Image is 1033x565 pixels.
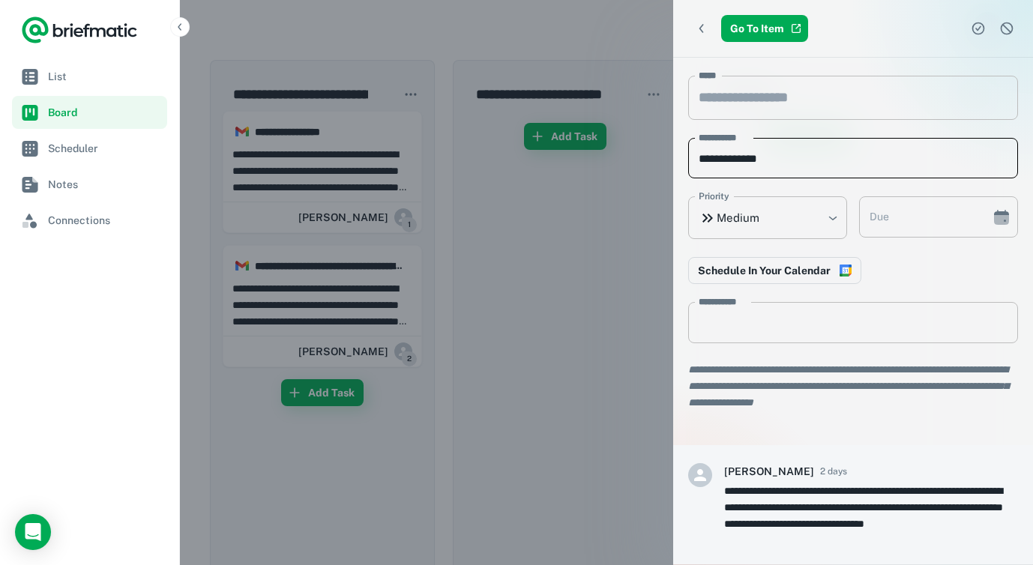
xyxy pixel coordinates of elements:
[721,15,808,42] a: Go To Item
[688,196,847,239] div: Medium
[48,68,161,85] span: List
[48,176,161,193] span: Notes
[12,60,167,93] a: List
[996,17,1018,40] button: Dismiss task
[15,514,51,550] div: Open Intercom Messenger
[967,17,990,40] button: Complete task
[48,104,161,121] span: Board
[21,15,138,45] a: Logo
[48,140,161,157] span: Scheduler
[12,132,167,165] a: Scheduler
[699,190,729,203] label: Priority
[688,257,861,284] button: Connect to Google Calendar to reserve time in your schedule to complete this work
[673,58,1033,564] div: scrollable content
[12,168,167,201] a: Notes
[12,204,167,237] a: Connections
[987,202,1017,232] button: Choose date
[12,96,167,129] a: Board
[688,15,715,42] button: Back
[48,212,161,229] span: Connections
[820,465,847,478] span: 2 days
[724,463,814,480] h6: [PERSON_NAME]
